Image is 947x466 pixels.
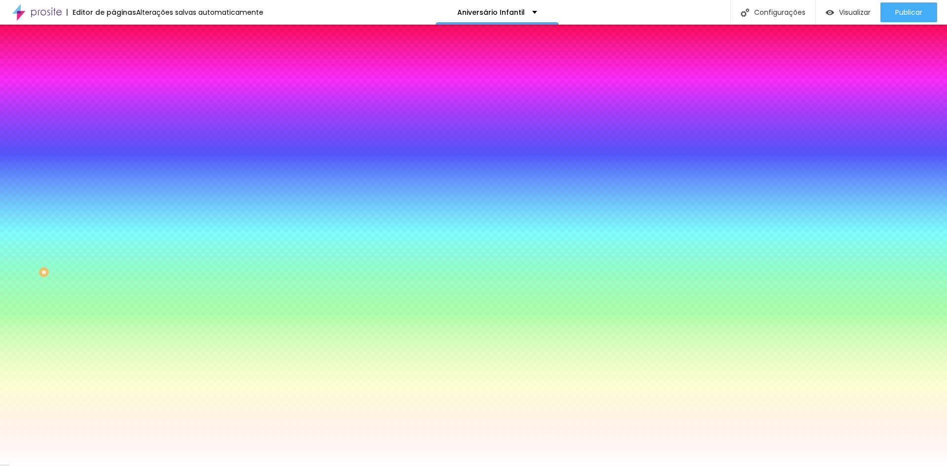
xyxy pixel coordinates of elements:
[136,7,263,17] font: Alterações salvas automaticamente
[826,8,834,17] img: view-1.svg
[880,2,937,22] button: Publicar
[741,8,749,17] img: Ícone
[816,2,880,22] button: Visualizar
[457,7,525,17] font: Aniversário Infantil
[73,7,136,17] font: Editor de páginas
[895,7,922,17] font: Publicar
[754,7,805,17] font: Configurações
[839,7,871,17] font: Visualizar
